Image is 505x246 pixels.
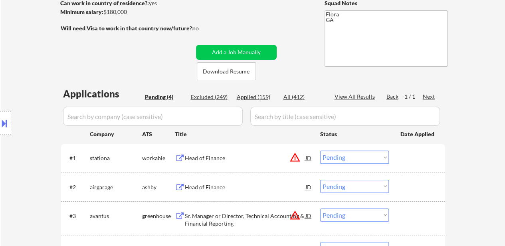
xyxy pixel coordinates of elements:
div: Head of Finance [185,154,305,162]
div: Head of Finance [185,183,305,191]
div: workable [142,154,175,162]
div: 1 / 1 [404,93,423,101]
input: Search by title (case sensitive) [250,107,440,126]
div: Date Applied [400,130,436,138]
button: warning_amber [289,152,301,163]
div: Title [175,130,313,138]
div: avantus [90,212,142,220]
div: ATS [142,130,175,138]
div: JD [305,208,313,223]
div: Sr. Manager or Director, Technical Accounting & Financial Reporting [185,212,305,228]
div: JD [305,151,313,165]
div: JD [305,180,313,194]
strong: Minimum salary: [60,8,103,15]
div: $180,000 [60,8,193,16]
div: Pending (4) [145,93,185,101]
div: Excluded (249) [191,93,231,101]
strong: Will need Visa to work in that country now/future?: [61,25,194,32]
div: no [192,24,215,32]
div: View All Results [335,93,377,101]
div: Back [386,93,399,101]
div: Status [320,127,389,141]
div: greenhouse [142,212,175,220]
div: ashby [142,183,175,191]
button: warning_amber [289,210,301,221]
div: All (412) [283,93,323,101]
div: Applied (159) [237,93,277,101]
div: #3 [69,212,83,220]
button: Download Resume [197,62,256,80]
button: Add a Job Manually [196,45,277,60]
input: Search by company (case sensitive) [63,107,243,126]
div: Next [423,93,436,101]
